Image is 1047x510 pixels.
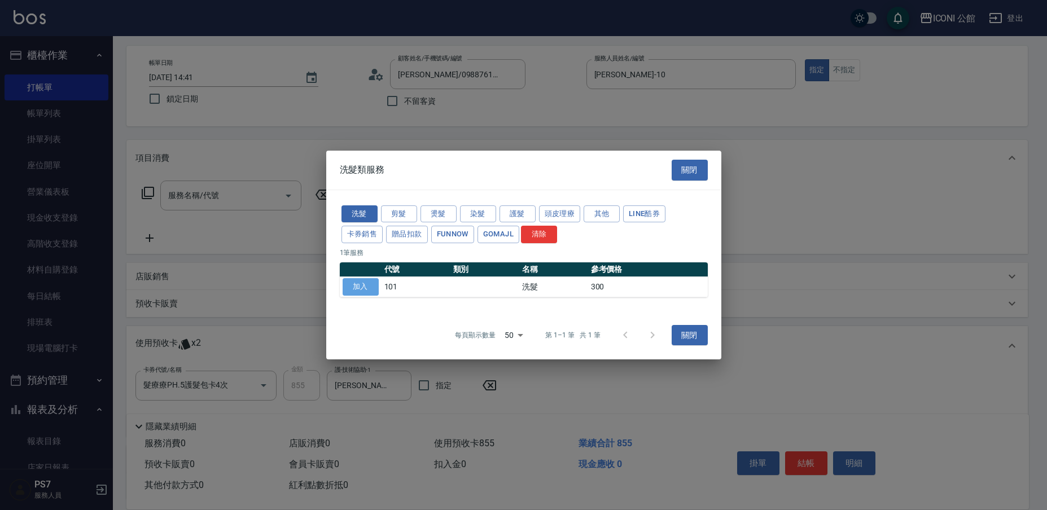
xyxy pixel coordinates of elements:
[382,262,450,277] th: 代號
[500,320,527,350] div: 50
[450,262,519,277] th: 類別
[382,277,450,297] td: 101
[519,277,588,297] td: 洗髮
[386,226,428,243] button: 贈品扣款
[521,226,557,243] button: 清除
[545,330,600,340] p: 第 1–1 筆 共 1 筆
[420,205,457,223] button: 燙髮
[500,205,536,223] button: 護髮
[672,160,708,181] button: 關閉
[584,205,620,223] button: 其他
[519,262,588,277] th: 名稱
[431,226,474,243] button: FUNNOW
[588,262,708,277] th: 參考價格
[340,164,385,175] span: 洗髮類服務
[381,205,417,223] button: 剪髮
[623,205,665,223] button: LINE酷券
[340,248,708,258] p: 1 筆服務
[455,330,496,340] p: 每頁顯示數量
[539,205,581,223] button: 頭皮理療
[672,325,708,346] button: 關閉
[477,226,519,243] button: GOMAJL
[341,226,383,243] button: 卡券銷售
[341,205,378,223] button: 洗髮
[460,205,496,223] button: 染髮
[343,278,379,296] button: 加入
[588,277,708,297] td: 300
